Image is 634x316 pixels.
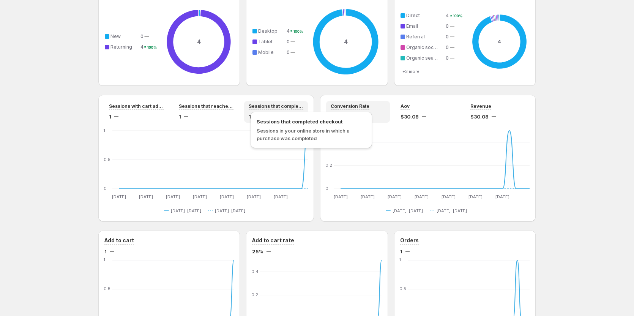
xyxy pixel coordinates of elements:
[446,55,449,61] span: 0
[104,186,107,191] text: 0
[249,103,303,109] span: Sessions that completed checkout
[140,44,144,50] span: 4
[325,163,332,168] text: 0.2
[406,34,425,39] span: Referral
[104,248,107,255] span: 1
[405,43,445,52] td: Organic social
[331,103,369,109] span: Conversion Rate
[251,292,258,297] text: 0.2
[406,44,438,50] span: Organic social
[109,113,111,120] span: 1
[446,34,449,39] span: 0
[179,113,181,120] span: 1
[400,68,422,74] button: +3 more
[252,237,294,244] h3: Add to cart rate
[399,286,406,292] text: 0.5
[287,39,290,44] span: 0
[109,32,140,41] td: New
[257,27,286,35] td: Desktop
[400,237,419,244] h3: Orders
[334,194,348,199] text: [DATE]
[405,11,445,20] td: Direct
[442,194,456,199] text: [DATE]
[109,103,164,109] span: Sessions with cart additions
[287,49,290,55] span: 0
[252,248,263,255] span: 25%
[446,13,449,18] span: 4
[406,23,418,29] span: Email
[401,103,410,109] span: Aov
[247,194,261,199] text: [DATE]
[361,194,375,199] text: [DATE]
[179,103,233,109] span: Sessions that reached checkout
[437,208,467,214] span: [DATE]–[DATE]
[104,237,134,244] h3: Add to cart
[406,55,441,61] span: Organic search
[104,257,105,262] text: 1
[468,194,483,199] text: [DATE]
[446,23,449,29] span: 0
[258,49,274,55] span: Mobile
[287,28,290,34] span: 4
[208,206,248,215] button: [DATE]–[DATE]
[401,113,419,120] span: $30.08
[171,208,201,214] span: [DATE]–[DATE]
[274,194,288,199] text: [DATE]
[388,194,402,199] text: [DATE]
[399,257,401,262] text: 1
[257,48,286,57] td: Mobile
[164,206,204,215] button: [DATE]–[DATE]
[258,39,273,44] span: Tablet
[251,269,259,274] text: 0.4
[215,208,245,214] span: [DATE]–[DATE]
[139,194,153,199] text: [DATE]
[166,194,180,199] text: [DATE]
[140,33,144,39] span: 0
[257,38,286,46] td: Tablet
[430,206,470,215] button: [DATE]–[DATE]
[112,194,126,199] text: [DATE]
[470,113,489,120] span: $30.08
[386,206,426,215] button: [DATE]–[DATE]
[415,194,429,199] text: [DATE]
[104,286,110,292] text: 0.5
[257,118,366,125] span: Sessions that completed checkout
[258,28,278,34] span: Desktop
[293,29,303,34] text: 100%
[104,128,105,133] text: 1
[110,44,132,50] span: Returning
[104,157,110,162] text: 0.5
[325,186,328,191] text: 0
[257,128,350,141] span: Sessions in your online store in which a purchase was completed
[193,194,207,199] text: [DATE]
[406,13,420,18] span: Direct
[453,14,462,18] text: 100%
[405,33,445,41] td: Referral
[220,194,234,199] text: [DATE]
[147,45,157,50] text: 100%
[109,43,140,51] td: Returning
[400,248,402,255] span: 1
[110,33,121,39] span: New
[405,22,445,30] td: Email
[470,103,491,109] span: Revenue
[405,54,445,62] td: Organic search
[446,44,449,50] span: 0
[495,194,509,199] text: [DATE]
[393,208,423,214] span: [DATE]–[DATE]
